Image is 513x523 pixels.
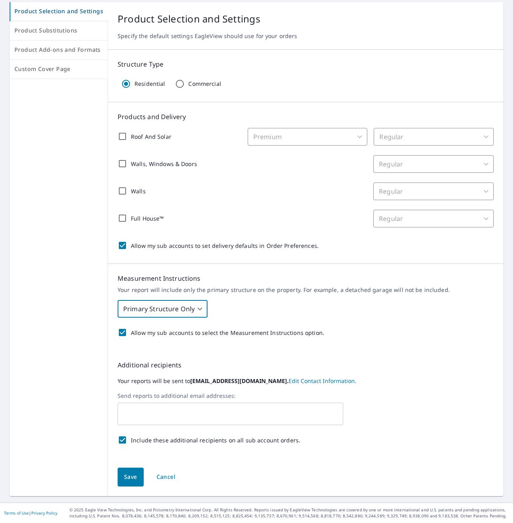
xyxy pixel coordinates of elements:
[118,112,494,122] p: Products and Delivery
[14,64,103,74] span: Custom Cover Page
[190,377,289,385] b: [EMAIL_ADDRESS][DOMAIN_NAME].
[131,328,324,337] p: Allow my sub accounts to select the Measurement Instructions option.
[131,241,319,250] p: Allow my sub accounts to set delivery defaults in Order Preferences.
[248,128,368,146] div: Premium
[118,376,494,386] label: Your reports will be sent to
[131,214,164,223] p: Full House™
[31,510,57,516] a: Privacy Policy
[373,210,494,227] div: Regular
[373,182,494,200] div: Regular
[118,468,144,487] button: Save
[14,26,103,36] span: Product Substitutions
[118,298,208,320] div: Primary Structure Only
[374,128,494,146] div: Regular
[4,511,57,515] p: |
[131,160,197,168] p: Walls, Windows & Doors
[69,507,509,519] p: © 2025 Eagle View Technologies, Inc. and Pictometry International Corp. All Rights Reserved. Repo...
[289,377,356,385] a: EditContactInfo
[118,32,494,40] p: Specify the default settings EagleView should use for your orders
[118,59,494,69] p: Structure Type
[4,510,29,516] a: Terms of Use
[157,472,175,482] span: Cancel
[118,274,494,283] p: Measurement Instructions
[188,80,221,87] p: Commercial
[131,132,171,141] p: Roof And Solar
[14,6,103,16] span: Product Selection and Settings
[131,436,300,444] p: Include these additional recipients on all sub account orders.
[373,155,494,173] div: Regular
[131,187,146,195] p: Walls
[134,80,165,87] p: Residential
[124,472,137,482] span: Save
[14,45,103,55] span: Product Add-ons and Formats
[118,12,494,26] p: Product Selection and Settings
[118,392,494,399] label: Send reports to additional email addresses:
[118,286,494,294] p: Your report will include only the primary structure on the property. For example, a detached gara...
[10,2,108,79] div: tab-list
[150,468,182,487] button: Cancel
[118,360,494,370] p: Additional recipients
